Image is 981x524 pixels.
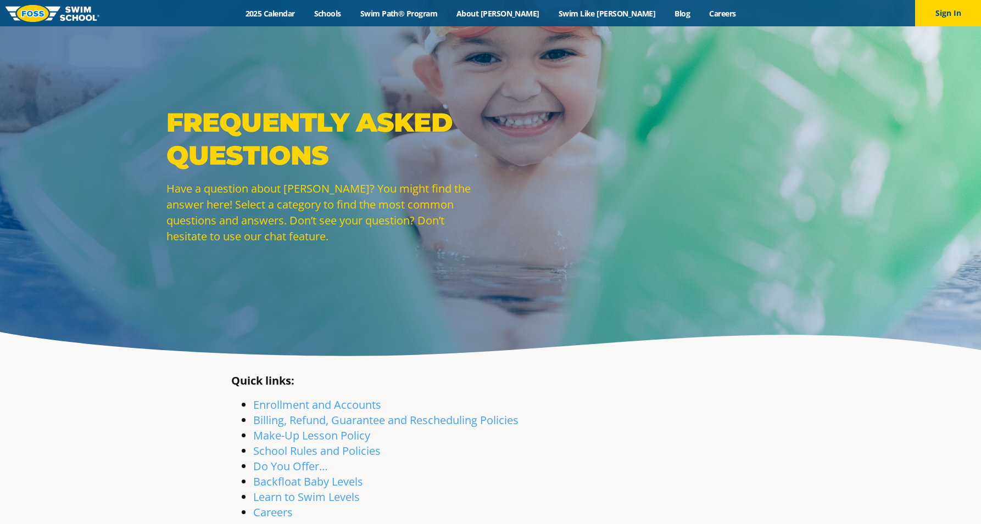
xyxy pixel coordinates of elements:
[5,5,99,22] img: FOSS Swim School Logo
[253,489,360,504] a: Learn to Swim Levels
[350,8,447,19] a: Swim Path® Program
[665,8,700,19] a: Blog
[231,373,294,388] strong: Quick links:
[253,474,363,489] a: Backfloat Baby Levels
[549,8,665,19] a: Swim Like [PERSON_NAME]
[166,181,485,244] p: Have a question about [PERSON_NAME]? You might find the answer here! Select a category to find th...
[253,397,381,412] a: Enrollment and Accounts
[166,106,485,172] p: Frequently Asked Questions
[253,459,328,474] a: Do You Offer…
[304,8,350,19] a: Schools
[253,413,519,427] a: Billing, Refund, Guarantee and Rescheduling Policies
[253,428,370,443] a: Make-Up Lesson Policy
[253,505,293,520] a: Careers
[700,8,745,19] a: Careers
[447,8,549,19] a: About [PERSON_NAME]
[253,443,381,458] a: School Rules and Policies
[236,8,304,19] a: 2025 Calendar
